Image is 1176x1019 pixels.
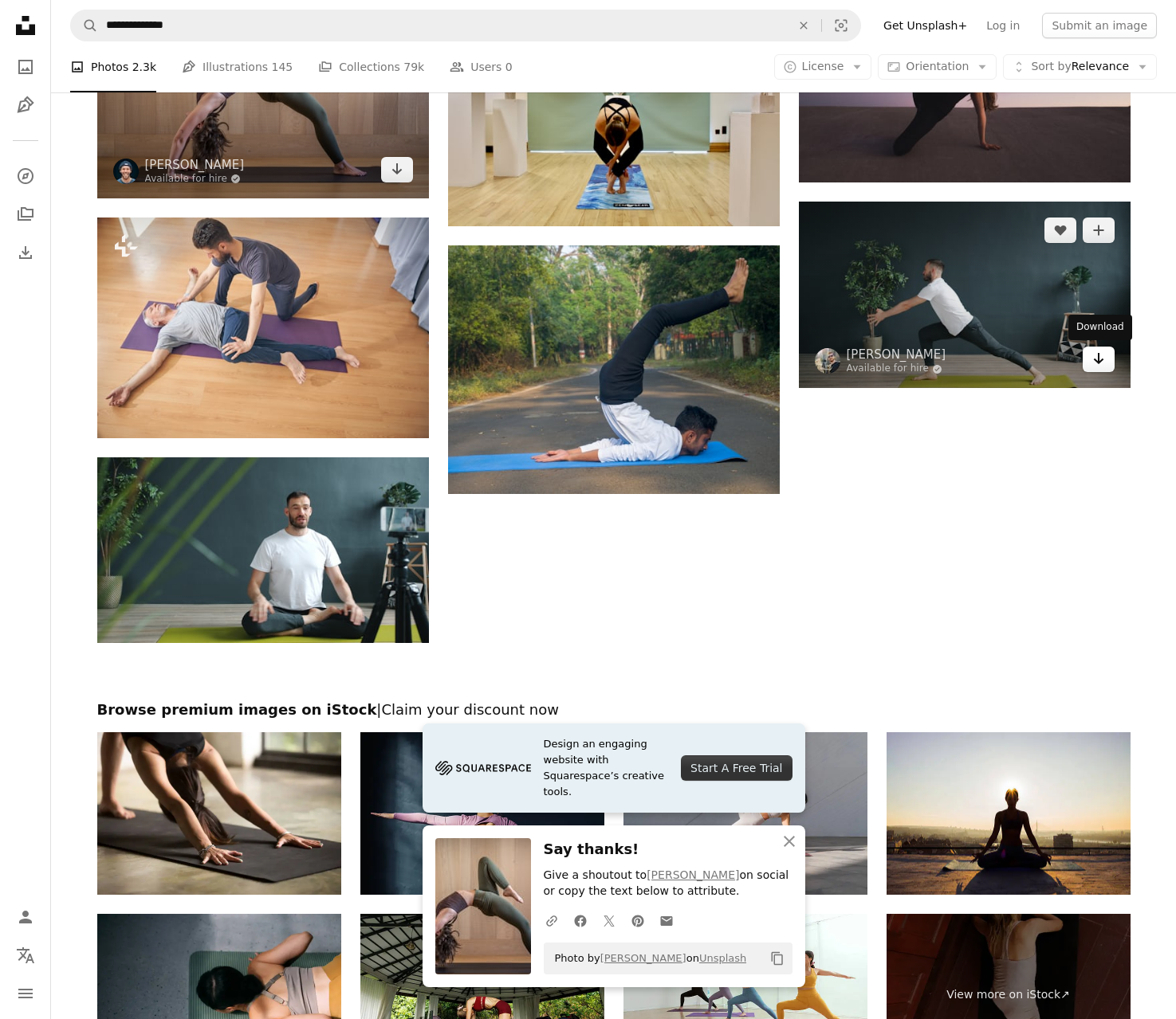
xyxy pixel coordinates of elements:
button: Search Unsplash [71,10,98,41]
a: Share on Facebook [566,904,595,936]
button: Menu [10,978,41,1009]
div: Download [1068,315,1132,340]
button: Visual search [822,10,860,41]
button: Like [1044,218,1076,243]
a: A man doing a yoga pose on a blue mat [448,362,780,376]
img: Go to Tino Rischawy's profile [113,159,139,184]
img: Woman in Open-Back Athletic Wear Stretching in Studio Setting [360,732,604,895]
span: | Claim your discount now [376,701,559,718]
a: Illustrations [10,89,41,121]
img: Man doing a yoga pose on a mat. [799,202,1131,388]
a: Design an engaging website with Squarespace’s creative tools.Start A Free Trial [423,723,805,813]
a: Users 0 [450,41,513,92]
a: [PERSON_NAME] [600,952,686,964]
button: Sort byRelevance [1003,54,1157,80]
a: Share over email [652,904,681,936]
a: Man meditating on yoga mat recording with phone. [97,543,429,557]
a: Share on Pinterest [623,904,652,936]
button: Orientation [878,54,997,80]
a: Collections [10,198,41,230]
span: 79k [403,58,424,76]
a: [PERSON_NAME] [647,868,739,881]
a: Concentrated young professional trainer stretching his client lower back on the floor at a gym [97,320,429,335]
span: 145 [272,58,293,76]
h2: Browse premium images on iStock [97,700,1131,719]
a: [PERSON_NAME] [145,157,245,173]
span: Sort by [1031,60,1071,73]
span: Orientation [906,60,969,73]
img: woman doing yoga [448,42,780,226]
a: Log in [977,13,1029,38]
a: [PERSON_NAME] [847,347,946,363]
a: Download History [10,237,41,268]
img: Man meditating on yoga mat recording with phone. [97,457,429,644]
a: woman doing yoga [448,127,780,141]
a: a woman is doing a yoga pose on a mat [97,80,429,95]
span: Design an engaging website with Squarespace’s creative tools. [544,736,669,800]
img: Go to Vitaly Gariev's profile [815,348,840,374]
span: Photo by on [547,946,747,971]
h3: Say thanks! [544,838,793,861]
p: Give a shoutout to on social or copy the text below to attribute. [544,868,793,899]
button: Submit an image [1042,13,1157,38]
a: Get Unsplash+ [874,13,977,38]
a: Collections 79k [318,41,424,92]
a: Home — Unsplash [10,10,41,45]
a: Download [1083,347,1115,372]
a: Log in / Sign up [10,901,41,933]
button: Clear [786,10,821,41]
a: Available for hire [145,173,245,186]
span: License [802,60,844,73]
a: Download [381,157,413,182]
img: Concentrated young professional trainer stretching his client lower back on the floor at a gym [97,218,429,438]
img: file-1705255347840-230a6ab5bca9image [435,756,531,780]
span: 0 [505,58,513,76]
a: Illustrations 145 [182,41,293,92]
button: License [774,54,872,80]
a: Man doing a yoga pose on a mat. [799,288,1131,302]
a: Photos [10,51,41,83]
div: Start A Free Trial [681,755,792,781]
button: Copy to clipboard [764,945,791,972]
button: Add to Collection [1083,218,1115,243]
a: Available for hire [847,363,946,375]
span: Relevance [1031,59,1129,75]
a: Explore [10,160,41,192]
a: Share on Twitter [595,904,623,936]
img: Young attractive woman in downward facing dog pose, studio background [97,732,341,895]
button: Language [10,939,41,971]
form: Find visuals sitewide [70,10,861,41]
a: Unsplash [699,952,746,964]
img: meditation on the roof [887,732,1131,895]
img: A man doing a yoga pose on a blue mat [448,245,780,494]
